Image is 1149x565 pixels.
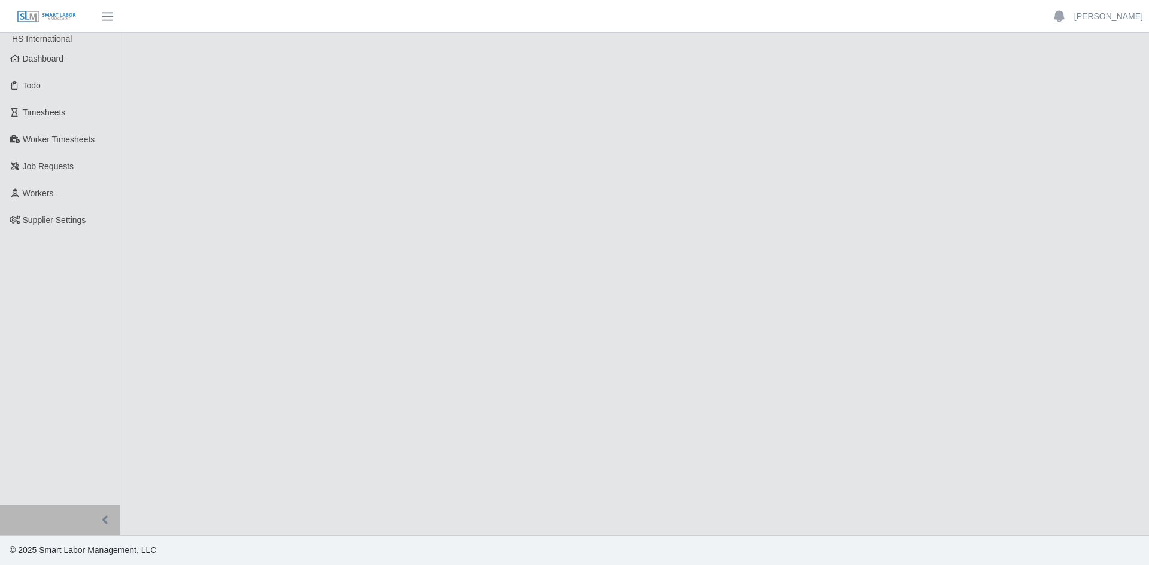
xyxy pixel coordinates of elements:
a: [PERSON_NAME] [1074,10,1143,23]
span: Dashboard [23,54,64,63]
img: SLM Logo [17,10,77,23]
span: © 2025 Smart Labor Management, LLC [10,545,156,555]
span: Worker Timesheets [23,135,95,144]
span: Timesheets [23,108,66,117]
span: HS International [12,34,72,44]
span: Job Requests [23,161,74,171]
span: Todo [23,81,41,90]
span: Workers [23,188,54,198]
span: Supplier Settings [23,215,86,225]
